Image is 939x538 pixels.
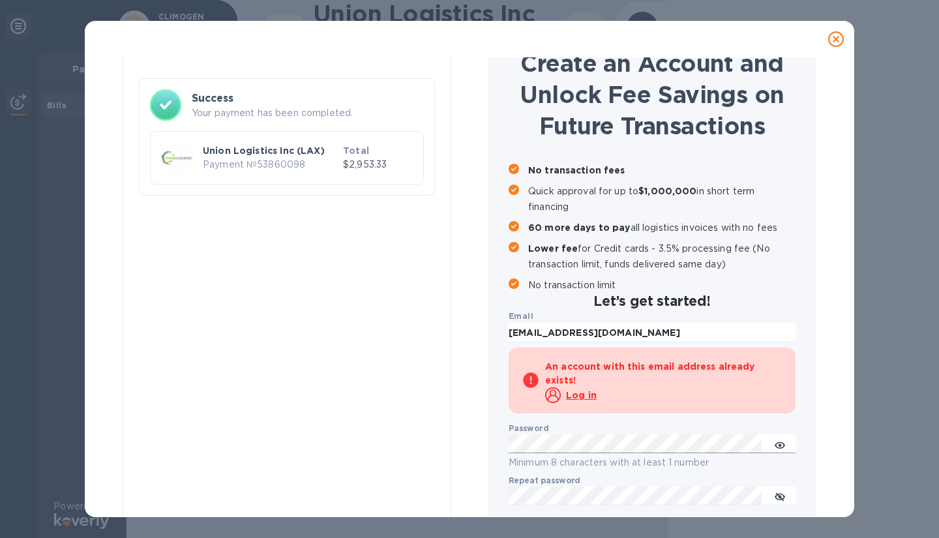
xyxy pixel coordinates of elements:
b: Total [343,145,369,156]
p: No transaction limit [528,277,796,293]
p: $2,953.33 [343,158,413,172]
p: Union Logistics Inc (LAX) [203,144,338,157]
p: for Credit cards - 3.5% processing fee (No transaction limit, funds delivered same day) [528,241,796,272]
b: No transaction fees [528,165,625,175]
p: Quick approval for up to in short term financing [528,183,796,215]
b: Lower fee [528,243,578,254]
p: Minimum 8 characters with at least 1 number [509,455,796,470]
label: Password [509,425,548,432]
button: toggle password visibility [767,431,793,457]
b: 60 more days to pay [528,222,631,233]
button: toggle password visibility [767,483,793,509]
b: $1,000,000 [638,186,696,196]
h2: Let’s get started! [509,293,796,309]
b: An account with this email address already exists ! [545,361,755,385]
h1: Create an Account and Unlock Fee Savings on Future Transactions [509,48,796,142]
input: Enter email address [509,323,796,342]
label: Repeat password [509,477,580,485]
u: Log in [566,390,597,400]
p: Payment № 53860098 [203,158,338,172]
b: Email [509,311,533,321]
h3: Success [192,91,424,106]
p: Your payment has been completed. [192,106,424,120]
p: all logistics invoices with no fees [528,220,796,235]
